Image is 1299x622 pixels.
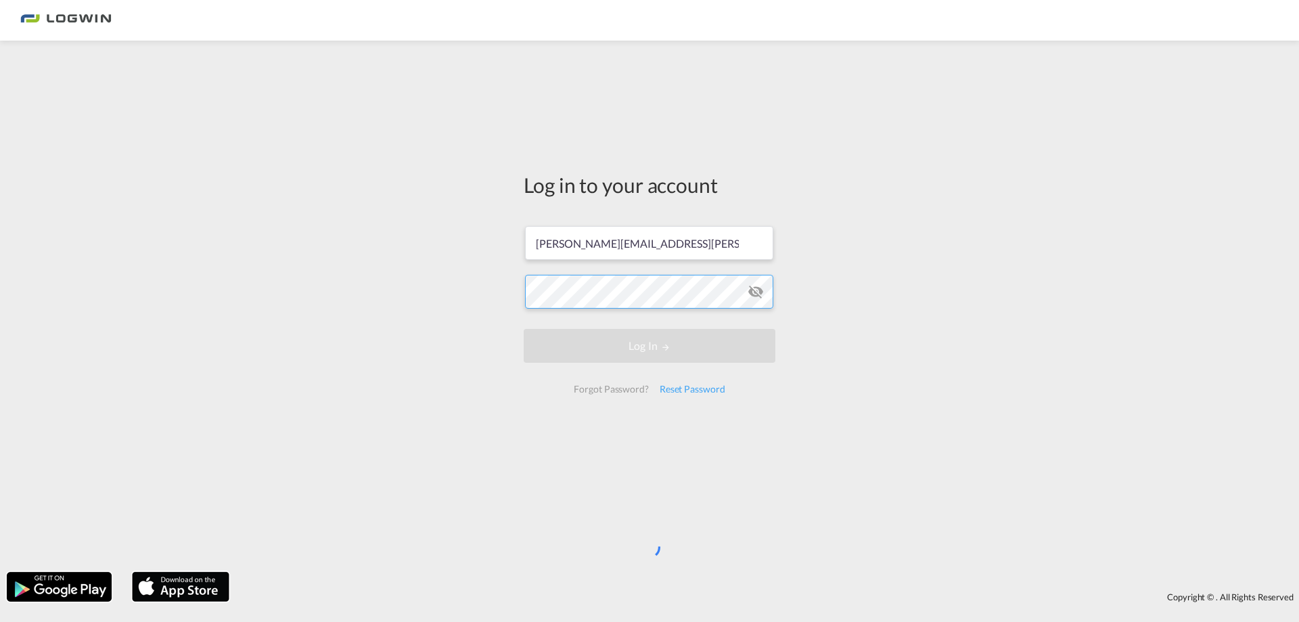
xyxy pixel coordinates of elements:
[20,5,112,36] img: bc73a0e0d8c111efacd525e4c8ad7d32.png
[654,377,731,401] div: Reset Password
[524,329,775,363] button: LOGIN
[236,585,1299,608] div: Copyright © . All Rights Reserved
[131,571,231,603] img: apple.png
[524,171,775,199] div: Log in to your account
[5,571,113,603] img: google.png
[525,226,773,260] input: Enter email/phone number
[568,377,654,401] div: Forgot Password?
[748,284,764,300] md-icon: icon-eye-off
